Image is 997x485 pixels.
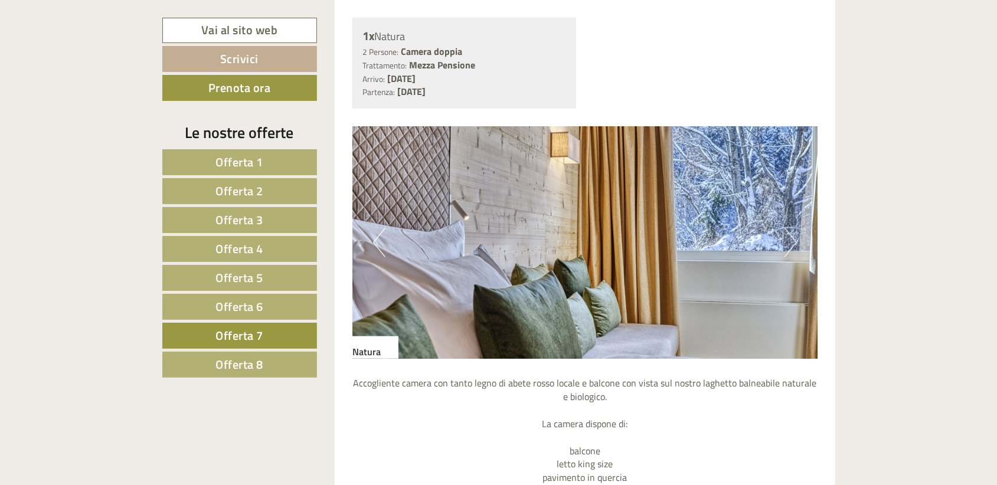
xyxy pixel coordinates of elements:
[18,57,170,65] small: 11:11
[362,27,374,45] b: 1x
[215,211,263,229] span: Offerta 3
[9,32,176,68] div: Buon giorno, come possiamo aiutarla?
[362,86,395,98] small: Partenza:
[403,306,466,332] button: Invia
[207,9,258,29] div: venerdì
[401,44,462,58] b: Camera doppia
[215,297,263,316] span: Offerta 6
[387,71,416,86] b: [DATE]
[162,18,317,43] a: Vai al sito web
[362,46,398,58] small: 2 Persone:
[215,240,263,258] span: Offerta 4
[362,60,407,71] small: Trattamento:
[215,355,263,373] span: Offerta 8
[362,28,566,45] div: Natura
[352,126,818,359] img: image
[215,153,263,171] span: Offerta 1
[397,84,426,99] b: [DATE]
[162,46,317,72] a: Scrivici
[18,34,170,44] div: [GEOGRAPHIC_DATA]
[784,228,797,257] button: Next
[362,73,385,85] small: Arrivo:
[373,228,385,257] button: Previous
[215,182,263,200] span: Offerta 2
[409,58,475,72] b: Mezza Pensione
[352,336,398,359] div: Natura
[162,75,317,101] a: Prenota ora
[215,326,263,345] span: Offerta 7
[162,122,317,143] div: Le nostre offerte
[215,268,263,287] span: Offerta 5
